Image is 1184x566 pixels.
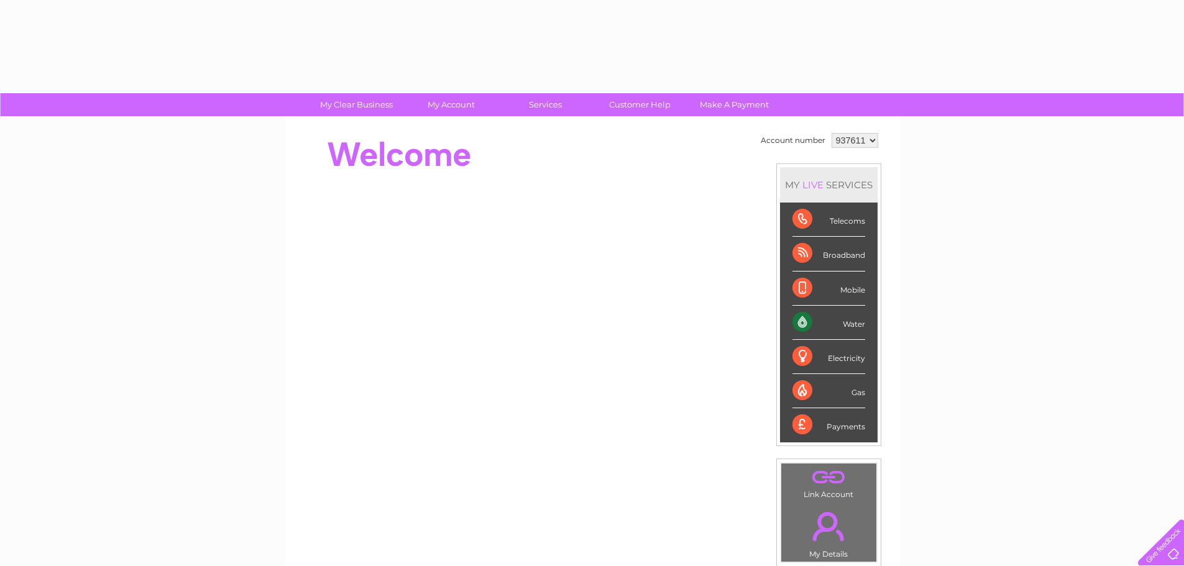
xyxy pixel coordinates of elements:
[784,467,873,488] a: .
[792,408,865,442] div: Payments
[800,179,826,191] div: LIVE
[784,504,873,548] a: .
[683,93,786,116] a: Make A Payment
[781,463,877,502] td: Link Account
[758,130,828,151] td: Account number
[780,167,878,203] div: MY SERVICES
[589,93,691,116] a: Customer Help
[781,501,877,562] td: My Details
[792,306,865,340] div: Water
[305,93,408,116] a: My Clear Business
[792,237,865,271] div: Broadband
[792,374,865,408] div: Gas
[792,203,865,237] div: Telecoms
[494,93,597,116] a: Services
[792,272,865,306] div: Mobile
[792,340,865,374] div: Electricity
[400,93,502,116] a: My Account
